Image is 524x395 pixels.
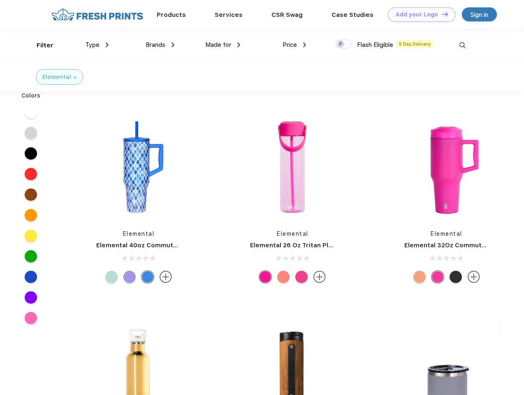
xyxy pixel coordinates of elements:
[404,242,516,249] a: Elemental 32Oz Commuter Tumbler
[462,7,497,21] a: Sign in
[42,73,71,81] div: Elemental
[215,11,243,19] a: Services
[123,271,136,283] div: Lavender
[160,271,172,283] img: more.svg
[106,42,109,47] img: dropdown.png
[85,41,100,49] span: Type
[74,76,77,79] img: filter_cancel.svg
[396,40,433,48] span: 5 Day Delivery
[105,271,118,283] div: Mint Sorbet
[396,11,438,18] div: Add your Logo
[413,271,426,283] div: Peach Sunrise
[146,41,165,49] span: Brands
[123,230,155,237] a: Elemental
[442,12,448,16] img: DT
[271,11,303,19] a: CSR Swag
[15,91,47,100] div: Colors
[471,10,488,19] div: Sign in
[96,242,208,249] a: Elemental 40oz Commuter Tumbler
[141,271,154,283] div: Blue tile
[172,42,174,47] img: dropdown.png
[295,271,308,283] div: Pink Checkers
[357,41,393,49] span: Flash Eligible
[468,271,480,283] img: more.svg
[450,271,462,283] div: Black
[237,42,240,47] img: dropdown.png
[259,271,271,283] div: Hot pink
[157,11,186,19] a: Products
[250,242,386,249] a: Elemental 26 Oz Tritan Plastic Water Bottle
[205,41,231,49] span: Made for
[277,230,308,237] a: Elemental
[37,41,53,50] div: Filter
[238,112,347,221] img: func=resize&h=266
[431,230,462,237] a: Elemental
[49,7,146,22] img: fo%20logo%202.webp
[431,271,444,283] div: Hot Pink
[456,39,469,52] img: desktop_search.svg
[303,42,306,47] img: dropdown.png
[392,112,501,221] img: func=resize&h=266
[84,112,193,221] img: func=resize&h=266
[313,271,326,283] img: more.svg
[283,41,297,49] span: Price
[277,271,290,283] div: Cotton candy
